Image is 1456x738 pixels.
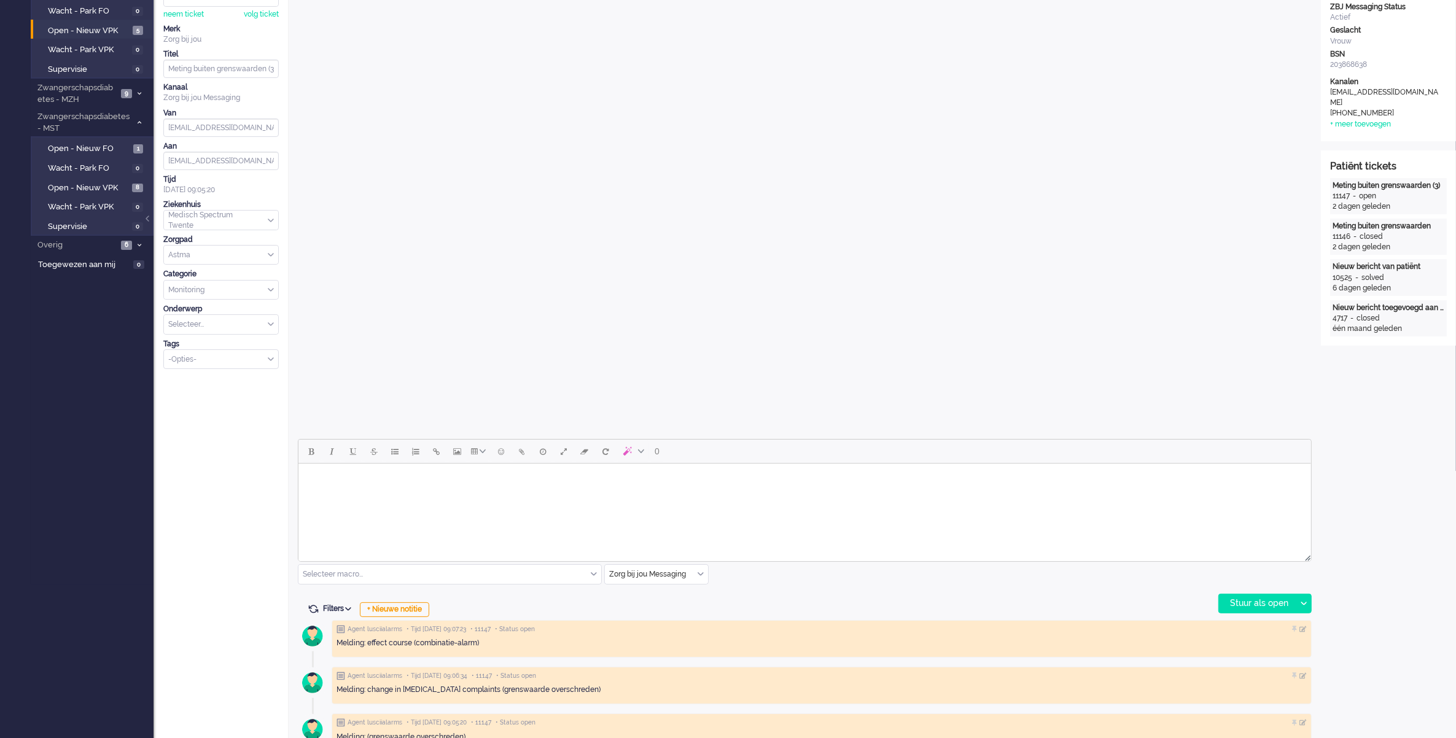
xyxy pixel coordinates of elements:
a: Supervisie 0 [36,219,152,233]
span: 5 [133,26,143,35]
button: Bold [301,441,322,462]
div: Zorgpad [163,235,279,245]
div: Melding: change in [MEDICAL_DATA] complaints (grenswaarde overschreden) [337,685,1307,695]
div: Melding: effect course (combinatie-alarm) [337,638,1307,648]
button: Underline [343,441,364,462]
div: 6 dagen geleden [1333,283,1444,293]
a: Open - Nieuw VPK 5 [36,23,152,37]
div: 203868638 [1330,60,1447,70]
span: Wacht - Park VPK [48,201,129,213]
span: Wacht - Park FO [48,163,129,174]
span: Toegewezen aan mij [38,259,130,271]
div: closed [1357,313,1380,324]
a: Open - Nieuw FO 1 [36,141,152,155]
a: Supervisie 0 [36,62,152,76]
button: Numbered list [405,441,426,462]
span: • 11147 [470,625,491,634]
span: Open - Nieuw VPK [48,182,129,194]
div: Patiënt tickets [1330,160,1447,174]
div: Meting buiten grenswaarden (3) [1333,181,1444,191]
span: • Tijd [DATE] 09:06:34 [407,672,467,680]
div: Van [163,108,279,118]
button: 0 [649,441,665,462]
div: 2 dagen geleden [1333,242,1444,252]
span: • 11147 [472,672,492,680]
div: Kanalen [1330,77,1447,87]
button: Italic [322,441,343,462]
div: Ziekenhuis [163,200,279,210]
img: avatar [297,621,328,651]
button: Add attachment [512,441,532,462]
button: Fullscreen [553,441,574,462]
button: Reset content [595,441,616,462]
img: avatar [297,667,328,698]
button: Clear formatting [574,441,595,462]
div: + Nieuwe notitie [360,602,429,617]
div: één maand geleden [1333,324,1444,334]
span: 0 [132,65,143,74]
div: Zorg bij jou Messaging [163,93,279,103]
div: Tijd [163,174,279,185]
span: Open - Nieuw FO [48,143,130,155]
button: Insert/edit link [426,441,447,462]
div: - [1352,273,1361,283]
span: Agent lusciialarms [348,718,402,727]
span: Overig [36,239,117,251]
div: 11147 [1333,191,1350,201]
div: Kanaal [163,82,279,93]
span: Supervisie [48,221,129,233]
div: volg ticket [244,9,279,20]
div: BSN [1330,49,1447,60]
div: [EMAIL_ADDRESS][DOMAIN_NAME] [1330,87,1441,108]
div: Zorg bij jou [163,34,279,45]
a: Open - Nieuw VPK 8 [36,181,152,194]
iframe: Rich Text Area [298,464,1311,550]
div: - [1347,313,1357,324]
span: • Status open [496,718,535,727]
span: • Tijd [DATE] 09:05:20 [407,718,467,727]
span: Agent lusciialarms [348,672,402,680]
button: Delay message [532,441,553,462]
span: • 11147 [471,718,491,727]
div: Actief [1330,12,1447,23]
div: Select Tags [163,349,279,370]
div: - [1350,191,1359,201]
div: Resize [1301,550,1311,561]
span: • Status open [496,672,536,680]
div: Tags [163,339,279,349]
div: [PHONE_NUMBER] [1330,108,1441,118]
span: 0 [132,203,143,212]
span: 8 [132,184,143,193]
span: Zwangerschapsdiabetes - MZH [36,82,117,105]
div: 4717 [1333,313,1347,324]
button: Insert/edit image [447,441,468,462]
div: Aan [163,141,279,152]
button: Strikethrough [364,441,384,462]
div: ZBJ Messaging Status [1330,2,1447,12]
div: Nieuw bericht toegevoegd aan gesprek [1333,303,1444,313]
div: Geslacht [1330,25,1447,36]
span: 1 [133,144,143,153]
div: Vrouw [1330,36,1447,47]
div: 2 dagen geleden [1333,201,1444,212]
span: Supervisie [48,64,129,76]
div: + meer toevoegen [1330,119,1391,130]
img: ic_note_grey.svg [337,625,345,634]
div: Onderwerp [163,304,279,314]
span: 0 [132,7,143,16]
div: Categorie [163,269,279,279]
a: Wacht - Park FO 0 [36,161,152,174]
div: Merk [163,24,279,34]
div: 10525 [1333,273,1352,283]
span: Open - Nieuw VPK [48,25,130,37]
div: Titel [163,49,279,60]
div: open [1359,191,1376,201]
span: Filters [323,604,356,613]
span: 0 [133,260,144,270]
img: ic_note_grey.svg [337,718,345,727]
button: Bullet list [384,441,405,462]
a: Wacht - Park VPK 0 [36,200,152,213]
div: Nieuw bericht van patiënt [1333,262,1444,272]
button: AI [616,441,649,462]
div: neem ticket [163,9,204,20]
